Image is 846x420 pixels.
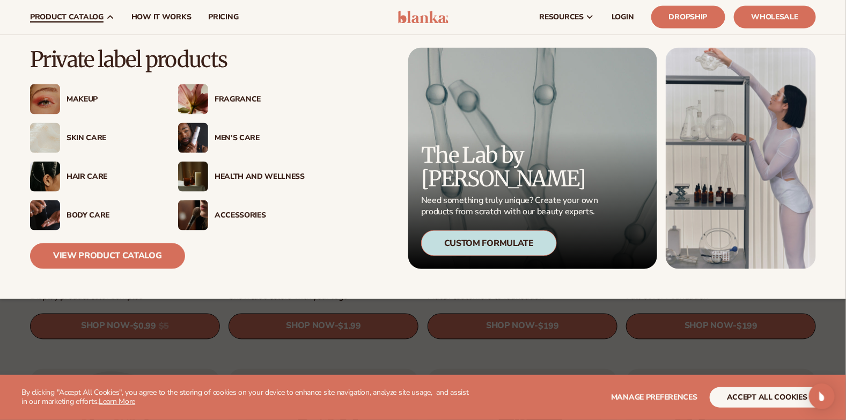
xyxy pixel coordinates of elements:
img: Female hair pulled back with clips. [30,162,60,192]
img: Candles and incense on table. [178,162,208,192]
img: Female with makeup brush. [178,200,208,230]
a: Pink blooming flower. Fragrance [178,84,305,114]
span: Manage preferences [611,392,697,402]
span: How It Works [131,13,192,21]
a: Microscopic product formula. The Lab by [PERSON_NAME] Need something truly unique? Create your ow... [408,48,657,269]
a: Female with makeup brush. Accessories [178,200,305,230]
div: Custom Formulate [421,230,557,256]
div: Open Intercom Messenger [809,383,835,409]
div: Hair Care [67,172,157,182]
p: Private label products [30,48,305,71]
span: product catalog [30,13,104,21]
img: logo [398,11,448,24]
div: Health And Wellness [215,172,305,182]
p: Need something truly unique? Create your own products from scratch with our beauty experts. [421,195,601,218]
div: Accessories [215,211,305,220]
div: Fragrance [215,95,305,104]
a: Dropship [651,6,725,28]
img: Female in lab with equipment. [666,48,816,269]
a: Learn More [99,396,135,407]
a: Female hair pulled back with clips. Hair Care [30,162,157,192]
span: LOGIN [612,13,634,21]
img: Male hand applying moisturizer. [30,200,60,230]
div: Body Care [67,211,157,220]
a: Male holding moisturizer bottle. Men’s Care [178,123,305,153]
a: Wholesale [734,6,816,28]
a: Female with glitter eye makeup. Makeup [30,84,157,114]
div: Men’s Care [215,134,305,143]
img: Female with glitter eye makeup. [30,84,60,114]
a: Cream moisturizer swatch. Skin Care [30,123,157,153]
p: By clicking "Accept All Cookies", you agree to the storing of cookies on your device to enhance s... [21,388,473,407]
button: accept all cookies [710,387,825,408]
div: Makeup [67,95,157,104]
a: View Product Catalog [30,243,185,269]
p: The Lab by [PERSON_NAME] [421,143,601,191]
button: Manage preferences [611,387,697,408]
a: Male hand applying moisturizer. Body Care [30,200,157,230]
img: Pink blooming flower. [178,84,208,114]
div: Skin Care [67,134,157,143]
img: Cream moisturizer swatch. [30,123,60,153]
img: Male holding moisturizer bottle. [178,123,208,153]
span: pricing [208,13,238,21]
span: resources [540,13,584,21]
a: Candles and incense on table. Health And Wellness [178,162,305,192]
